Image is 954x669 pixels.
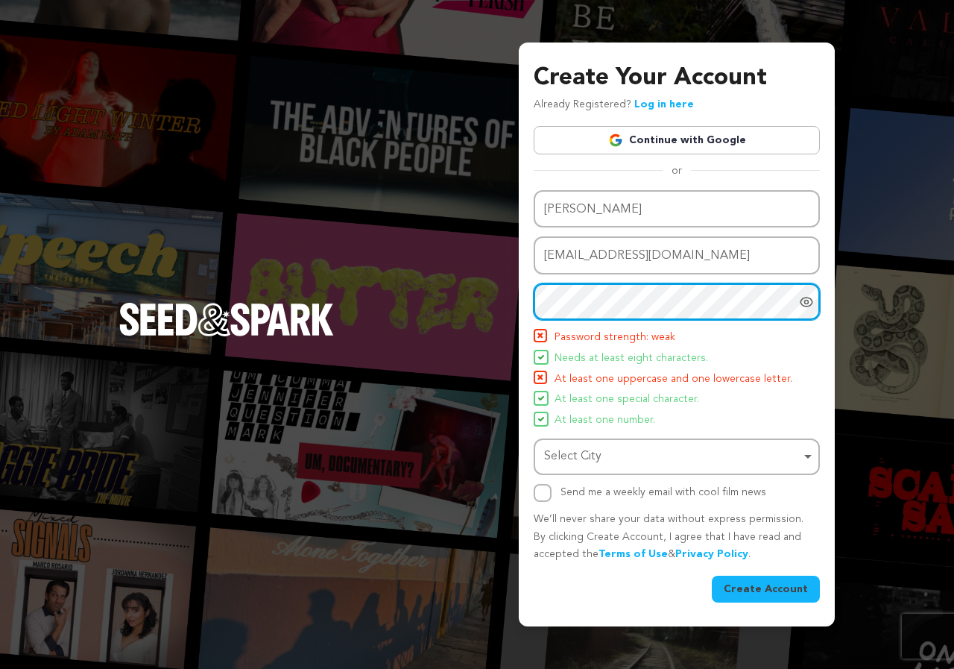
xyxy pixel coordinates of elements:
[538,416,544,422] img: Seed&Spark Icon
[535,372,546,383] img: Seed&Spark Icon
[534,96,694,114] p: Already Registered?
[538,354,544,360] img: Seed&Spark Icon
[534,511,820,564] p: We’ll never share your data without express permission. By clicking Create Account, I agree that ...
[663,163,691,178] span: or
[555,371,792,389] span: At least one uppercase and one lowercase letter.
[712,576,820,603] button: Create Account
[534,126,820,154] a: Continue with Google
[544,446,800,468] div: Select City
[560,487,766,497] label: Send me a weekly email with cool film news
[675,549,748,559] a: Privacy Policy
[555,329,675,347] span: Password strength: weak
[534,60,820,96] h3: Create Your Account
[555,412,655,430] span: At least one number.
[634,99,694,110] a: Log in here
[608,133,623,148] img: Google logo
[119,303,334,336] img: Seed&Spark Logo
[555,350,708,368] span: Needs at least eight characters.
[598,549,668,559] a: Terms of Use
[119,303,334,365] a: Seed&Spark Homepage
[535,330,546,341] img: Seed&Spark Icon
[534,190,820,228] input: Name
[799,295,814,310] a: Show password as plain text. Warning: this will display your password on the screen.
[555,391,699,409] span: At least one special character.
[534,236,820,274] input: Email address
[538,395,544,401] img: Seed&Spark Icon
